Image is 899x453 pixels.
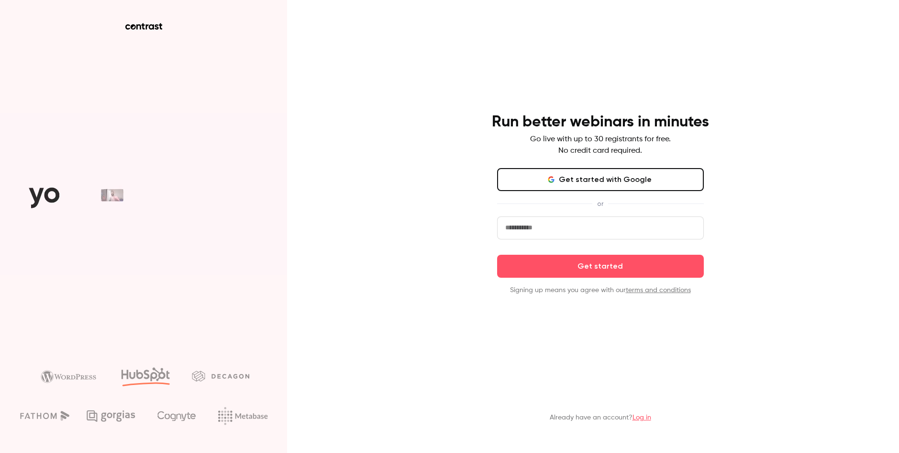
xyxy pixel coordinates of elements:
[492,113,709,132] h4: Run better webinars in minutes
[497,285,704,295] p: Signing up means you agree with our
[530,134,671,157] p: Go live with up to 30 registrants for free. No credit card required.
[550,413,651,422] p: Already have an account?
[626,287,691,294] a: terms and conditions
[192,371,249,381] img: decagon
[592,199,608,209] span: or
[497,168,704,191] button: Get started with Google
[633,414,651,421] a: Log in
[497,255,704,278] button: Get started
